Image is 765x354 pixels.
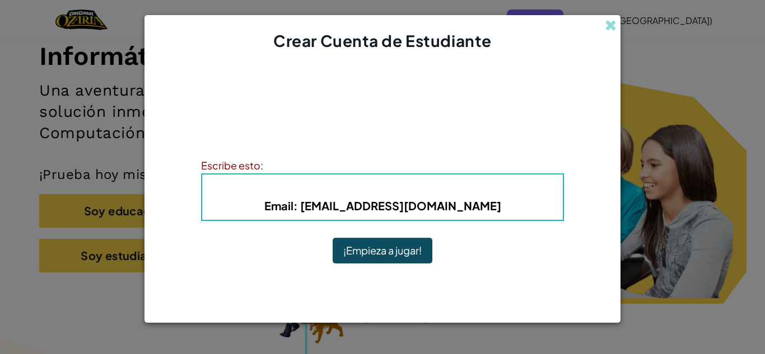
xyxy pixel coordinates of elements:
[333,238,432,263] button: ¡Empieza a jugar!
[273,31,492,50] span: Crear Cuenta de Estudiante
[278,182,391,195] span: Nombre de usuario
[201,117,564,144] p: Escribe tu información para que no la olvides. Tu docente también puede ayudarte a restablecer tu...
[278,182,487,195] b: : [PERSON_NAME]
[264,199,293,213] span: Email
[335,89,431,106] h4: ¡Cuenta Creada!
[201,157,564,173] div: Escribe esto:
[264,199,501,213] b: : [EMAIL_ADDRESS][DOMAIN_NAME]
